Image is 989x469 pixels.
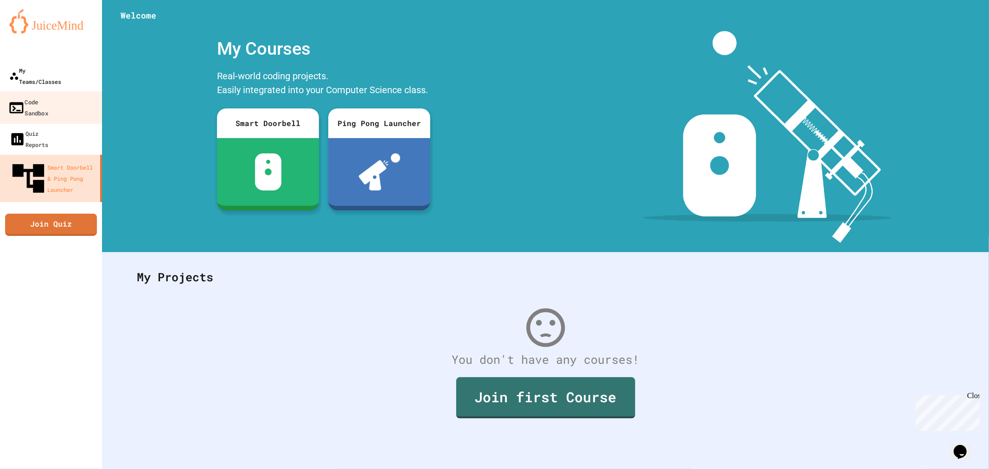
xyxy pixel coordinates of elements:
div: Smart Doorbell [217,108,319,138]
img: ppl-with-ball.png [359,153,400,190]
div: My Projects [128,259,963,295]
iframe: chat widget [950,432,980,460]
div: My Courses [212,31,435,67]
img: sdb-white.svg [255,153,281,190]
div: Code Sandbox [8,96,48,119]
div: Real-world coding projects. Easily integrated into your Computer Science class. [212,67,435,101]
div: Smart Doorbell & Ping Pong Launcher [9,159,96,197]
img: logo-orange.svg [9,9,93,33]
div: Quiz Reports [9,128,48,150]
iframe: chat widget [912,392,980,431]
div: Ping Pong Launcher [328,108,430,138]
div: My Teams/Classes [9,65,61,87]
div: You don't have any courses! [128,351,963,368]
a: Join first Course [456,377,635,418]
div: Chat with us now!Close [4,4,64,59]
img: banner-image-my-projects.png [643,31,892,243]
a: Join Quiz [5,214,97,236]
